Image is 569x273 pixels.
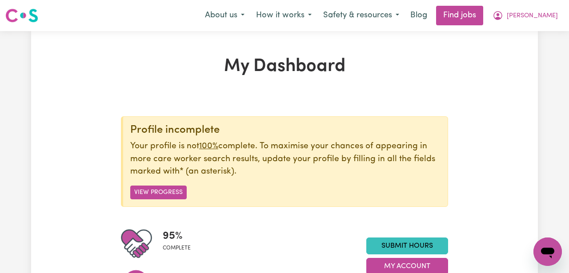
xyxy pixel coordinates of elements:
[405,6,433,25] a: Blog
[199,142,218,150] u: 100%
[163,244,191,252] span: complete
[487,6,564,25] button: My Account
[5,8,38,24] img: Careseekers logo
[199,6,250,25] button: About us
[533,237,562,266] iframe: Button to launch messaging window
[366,237,448,254] a: Submit Hours
[121,56,448,77] h1: My Dashboard
[130,140,441,178] p: Your profile is not complete. To maximise your chances of appearing in more care worker search re...
[250,6,317,25] button: How it works
[317,6,405,25] button: Safety & resources
[163,228,191,244] span: 95 %
[507,11,558,21] span: [PERSON_NAME]
[130,124,441,137] div: Profile incomplete
[130,186,187,199] button: View Progress
[180,167,234,176] span: an asterisk
[436,6,483,25] a: Find jobs
[5,5,38,26] a: Careseekers logo
[163,228,198,259] div: Profile completeness: 95%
